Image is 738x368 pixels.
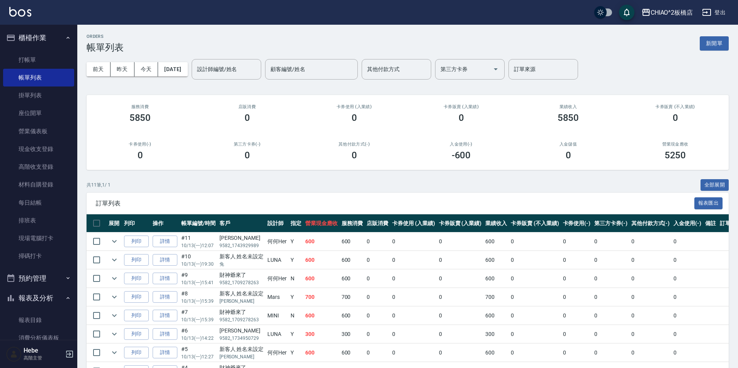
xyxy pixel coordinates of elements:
td: 0 [672,325,703,343]
td: 600 [340,251,365,269]
td: 0 [509,288,561,306]
h2: 其他付款方式(-) [310,142,398,147]
th: 帳單編號/時間 [179,214,218,232]
td: 0 [509,270,561,288]
th: 服務消費 [340,214,365,232]
td: 0 [390,325,437,343]
td: 600 [483,270,509,288]
td: Y [289,344,303,362]
th: 客戶 [218,214,266,232]
td: 0 [672,251,703,269]
p: 9582_1709278263 [219,316,264,323]
td: 0 [561,270,593,288]
td: 0 [592,344,629,362]
td: 0 [629,251,672,269]
a: 詳情 [153,254,177,266]
button: 列印 [124,291,149,303]
td: 0 [390,307,437,325]
button: expand row [109,273,120,284]
button: 列印 [124,273,149,285]
td: 300 [340,325,365,343]
td: 0 [365,344,390,362]
h3: 0 [352,150,357,161]
p: 10/13 (一) 15:41 [181,279,216,286]
button: 今天 [134,62,158,76]
td: #10 [179,251,218,269]
button: [DATE] [158,62,187,76]
button: 登出 [699,5,729,20]
td: 0 [390,251,437,269]
td: 0 [437,251,484,269]
button: 列印 [124,236,149,248]
th: 其他付款方式(-) [629,214,672,232]
p: 9582_1743929989 [219,242,264,249]
th: 列印 [122,214,151,232]
button: 前天 [87,62,111,76]
div: 新客人 姓名未設定 [219,290,264,298]
img: Person [6,346,22,362]
td: 0 [365,288,390,306]
h2: 業績收入 [524,104,612,109]
img: Logo [9,7,31,17]
td: 600 [303,270,340,288]
p: 10/13 (一) 14:22 [181,335,216,342]
p: [PERSON_NAME] [219,353,264,360]
h2: 入金使用(-) [417,142,505,147]
button: 全部展開 [701,179,729,191]
td: 0 [561,251,593,269]
div: 新客人 姓名未設定 [219,345,264,353]
td: Y [289,251,303,269]
td: 600 [340,270,365,288]
button: CHIAO^2板橋店 [638,5,696,20]
th: 備註 [703,214,718,232]
td: 0 [437,232,484,251]
h3: -600 [452,150,471,161]
button: expand row [109,236,120,247]
td: 700 [303,288,340,306]
td: LUNA [265,325,289,343]
td: 0 [672,344,703,362]
td: 0 [437,307,484,325]
td: N [289,270,303,288]
td: 0 [390,344,437,362]
th: 卡券販賣 (入業績) [437,214,484,232]
div: 財神爺來了 [219,271,264,279]
td: 0 [365,307,390,325]
td: 600 [340,344,365,362]
td: 0 [672,232,703,251]
button: 列印 [124,310,149,322]
p: 10/13 (一) 12:07 [181,242,216,249]
h2: 卡券使用 (入業績) [310,104,398,109]
h3: 5250 [665,150,686,161]
td: 0 [437,270,484,288]
h2: 店販消費 [203,104,291,109]
td: 600 [483,251,509,269]
th: 卡券使用(-) [561,214,593,232]
td: 0 [629,307,672,325]
td: 0 [672,288,703,306]
a: 現金收支登錄 [3,140,74,158]
h2: 卡券販賣 (不入業績) [631,104,719,109]
a: 高階收支登錄 [3,158,74,176]
p: 9582_1734950729 [219,335,264,342]
th: 店販消費 [365,214,390,232]
th: 展開 [107,214,122,232]
td: 0 [509,251,561,269]
td: 0 [592,288,629,306]
h3: 服務消費 [96,104,184,109]
th: 第三方卡券(-) [592,214,629,232]
td: 700 [483,288,509,306]
a: 詳情 [153,236,177,248]
h2: ORDERS [87,34,124,39]
td: 0 [365,325,390,343]
h2: 入金儲值 [524,142,612,147]
td: 600 [303,232,340,251]
td: 0 [672,270,703,288]
p: 10/13 (一) 19:30 [181,261,216,268]
span: 訂單列表 [96,200,694,207]
a: 現場電腦打卡 [3,229,74,247]
button: 新開單 [700,36,729,51]
td: 300 [483,325,509,343]
td: 0 [365,232,390,251]
div: [PERSON_NAME] [219,327,264,335]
